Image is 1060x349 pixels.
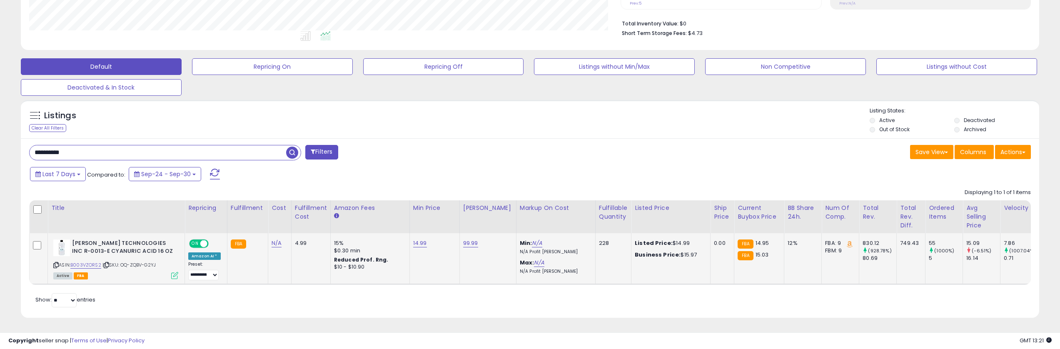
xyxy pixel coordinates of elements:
small: (1000%) [934,247,954,254]
div: $10 - $10.90 [334,264,403,271]
div: Current Buybox Price [738,204,781,221]
div: 15.09 [966,239,1000,247]
div: 749.43 [900,239,919,247]
button: Deactivated & In Stock [21,79,182,96]
span: Compared to: [87,171,125,179]
div: 16.14 [966,254,1000,262]
div: 5 [929,254,963,262]
div: 830.12 [863,239,896,247]
p: N/A Profit [PERSON_NAME] [520,269,589,274]
b: Total Inventory Value: [622,20,678,27]
label: Deactivated [964,117,995,124]
div: Fulfillment [231,204,264,212]
button: Columns [955,145,994,159]
small: Amazon Fees. [334,212,339,220]
div: 228 [599,239,625,247]
a: Terms of Use [71,337,107,344]
div: 0.00 [714,239,728,247]
div: Repricing [188,204,224,212]
div: Avg Selling Price [966,204,997,230]
div: $15.97 [635,251,704,259]
p: Listing States: [870,107,1039,115]
div: Clear All Filters [29,124,66,132]
a: B003VZORS2 [70,262,101,269]
div: [PERSON_NAME] [463,204,513,212]
button: Sep-24 - Sep-30 [129,167,201,181]
small: (-6.51%) [972,247,991,254]
button: Repricing On [192,58,353,75]
b: Min: [520,239,532,247]
div: Fulfillable Quantity [599,204,628,221]
span: Columns [960,148,986,156]
div: 7.86 [1004,239,1038,247]
button: Last 7 Days [30,167,86,181]
span: | SKU: OQ-ZQBV-G2YJ [102,262,156,268]
button: Listings without Min/Max [534,58,695,75]
b: Max: [520,259,534,267]
small: (928.78%) [868,247,891,254]
button: Default [21,58,182,75]
button: Filters [305,145,338,160]
label: Out of Stock [879,126,910,133]
h5: Listings [44,110,76,122]
div: 15% [334,239,403,247]
div: seller snap | | [8,337,145,345]
div: FBM: 9 [825,247,853,254]
p: N/A Profit [PERSON_NAME] [520,249,589,255]
div: ASIN: [53,239,178,278]
div: Amazon Fees [334,204,406,212]
div: 4.99 [295,239,324,247]
div: Velocity [1004,204,1034,212]
span: ON [190,240,200,247]
button: Repricing Off [363,58,524,75]
div: 12% [788,239,815,247]
button: Non Competitive [705,58,866,75]
span: FBA [74,272,88,279]
div: Title [51,204,181,212]
a: N/A [534,259,544,267]
span: All listings currently available for purchase on Amazon [53,272,72,279]
span: Show: entries [35,296,95,304]
div: Min Price [413,204,456,212]
div: 80.69 [863,254,896,262]
div: Ordered Items [929,204,959,221]
div: Total Rev. Diff. [900,204,922,230]
span: $4.73 [688,29,703,37]
div: Preset: [188,262,221,280]
div: Total Rev. [863,204,893,221]
img: 31P6lnrAIqL._SL40_.jpg [53,239,70,256]
small: FBA [738,239,753,249]
a: 14.99 [413,239,427,247]
div: Cost [272,204,288,212]
strong: Copyright [8,337,39,344]
span: 15.03 [756,251,769,259]
div: Num of Comp. [825,204,855,221]
a: N/A [272,239,282,247]
li: $0 [622,18,1025,28]
button: Listings without Cost [876,58,1037,75]
span: 14.95 [756,239,769,247]
a: N/A [532,239,542,247]
b: Reduced Prof. Rng. [334,256,389,263]
span: OFF [207,240,221,247]
span: Sep-24 - Sep-30 [141,170,191,178]
label: Archived [964,126,986,133]
small: Prev: N/A [839,1,855,6]
b: Short Term Storage Fees: [622,30,687,37]
div: BB Share 24h. [788,204,818,221]
small: FBA [738,251,753,260]
div: Markup on Cost [520,204,592,212]
div: Displaying 1 to 1 of 1 items [965,189,1031,197]
span: 2025-10-8 13:21 GMT [1020,337,1052,344]
small: Prev: 5 [630,1,641,6]
div: 55 [929,239,963,247]
div: Listed Price [635,204,707,212]
span: Last 7 Days [42,170,75,178]
div: 0.71 [1004,254,1038,262]
div: $0.30 min [334,247,403,254]
div: Fulfillment Cost [295,204,327,221]
a: 99.99 [463,239,478,247]
b: [PERSON_NAME] TECHNOLOGIES INC R-0013-E CYANURIC ACID 16 OZ [72,239,173,257]
div: Amazon AI * [188,252,221,260]
div: $14.99 [635,239,704,247]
